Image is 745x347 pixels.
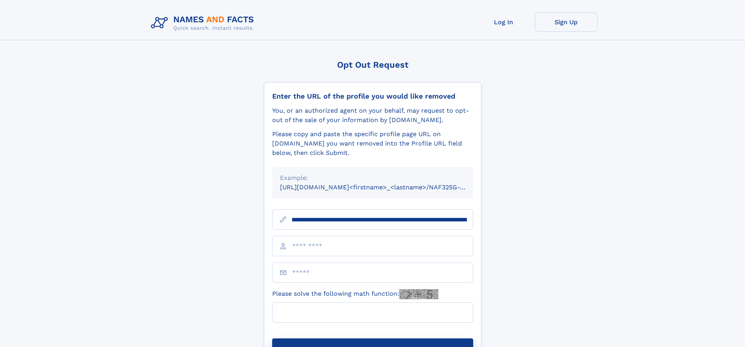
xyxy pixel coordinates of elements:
[272,106,473,125] div: You, or an authorized agent on your behalf, may request to opt-out of the sale of your informatio...
[148,13,260,34] img: Logo Names and Facts
[535,13,598,32] a: Sign Up
[272,289,438,299] label: Please solve the following math function:
[272,92,473,101] div: Enter the URL of the profile you would like removed
[472,13,535,32] a: Log In
[280,183,488,191] small: [URL][DOMAIN_NAME]<firstname>_<lastname>/NAF325G-xxxxxxxx
[280,173,465,183] div: Example:
[264,60,481,70] div: Opt Out Request
[272,129,473,158] div: Please copy and paste the specific profile page URL on [DOMAIN_NAME] you want removed into the Pr...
